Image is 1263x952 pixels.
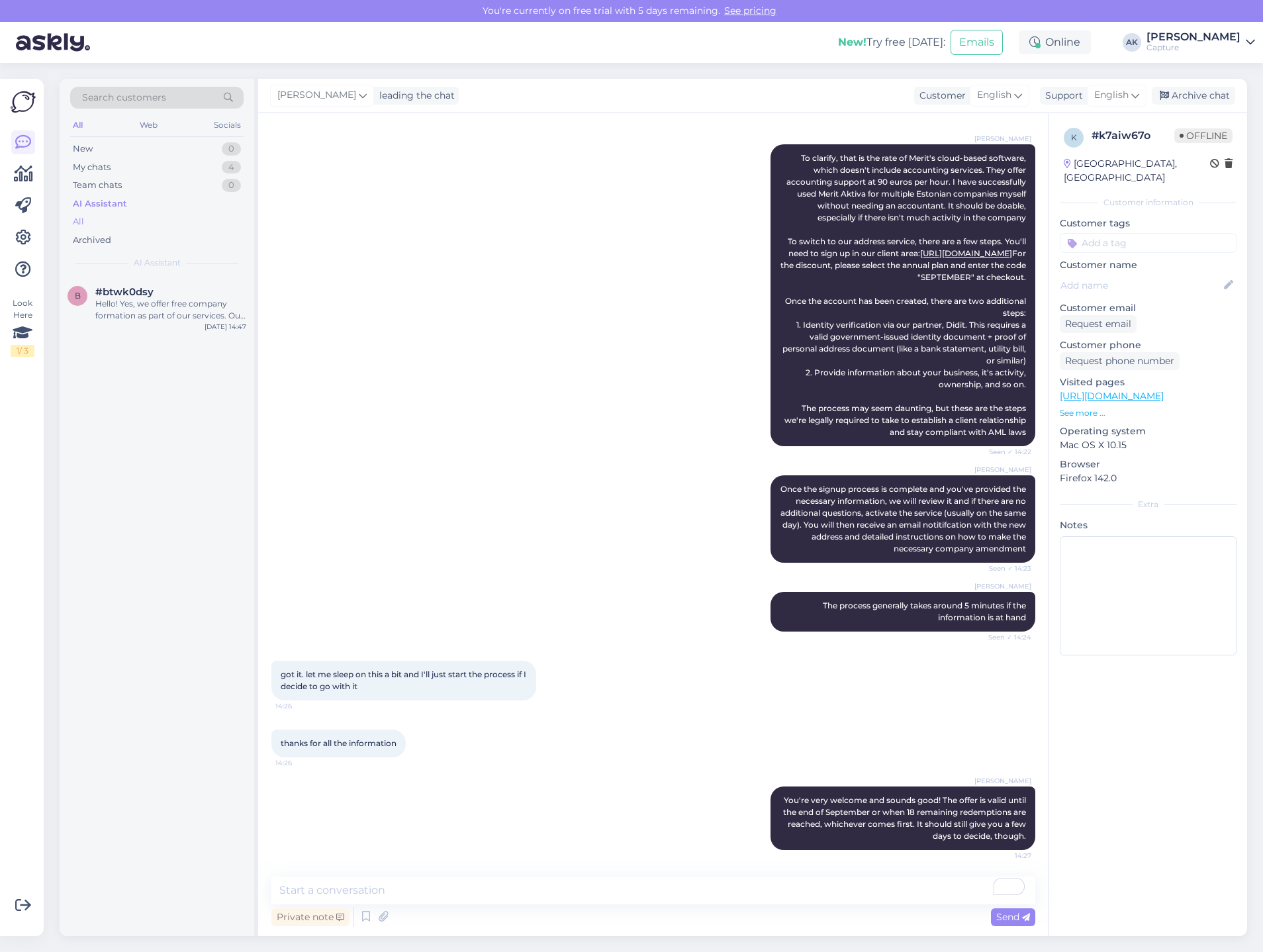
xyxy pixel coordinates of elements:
div: Customer information [1060,197,1237,209]
div: [GEOGRAPHIC_DATA], [GEOGRAPHIC_DATA] [1064,157,1210,185]
span: k [1071,132,1077,142]
div: Try free [DATE]: [838,34,945,50]
span: [PERSON_NAME] [277,88,356,103]
a: [URL][DOMAIN_NAME] [920,248,1012,258]
span: got it. let me sleep on this a bit and I'll just start the process if I decide to go with it [281,669,528,691]
div: Request phone number [1060,352,1180,370]
span: Seen ✓ 14:22 [982,447,1031,457]
p: Customer name [1060,258,1237,272]
span: 14:26 [275,701,325,711]
div: AI Assistant [73,197,127,211]
div: Support [1040,89,1083,103]
div: Request email [1060,315,1137,333]
span: Search customers [82,91,166,105]
span: The process generally takes around 5 minutes if the information is at hand [823,600,1028,622]
p: Visited pages [1060,375,1237,389]
div: All [73,215,84,228]
div: 4 [222,161,241,174]
div: # k7aiw67o [1092,128,1174,144]
input: Add a tag [1060,233,1237,253]
span: [PERSON_NAME] [974,581,1031,591]
div: All [70,117,85,134]
div: Extra [1060,499,1237,510]
p: Customer phone [1060,338,1237,352]
div: [PERSON_NAME] [1146,32,1240,42]
span: 14:26 [275,758,325,768]
div: 1 / 3 [11,345,34,357]
p: Firefox 142.0 [1060,471,1237,485]
div: Archive chat [1152,87,1235,105]
span: Seen ✓ 14:23 [982,563,1031,573]
span: [PERSON_NAME] [974,776,1031,786]
div: Look Here [11,297,34,357]
div: AK [1123,33,1141,52]
p: Customer tags [1060,216,1237,230]
span: 14:27 [982,851,1031,861]
a: [URL][DOMAIN_NAME] [1060,390,1164,402]
p: Customer email [1060,301,1237,315]
span: #btwk0dsy [95,286,154,298]
div: Archived [73,234,111,247]
div: My chats [73,161,111,174]
div: [DATE] 14:47 [205,322,246,332]
a: [PERSON_NAME]Capture [1146,32,1255,53]
button: Emails [951,30,1003,55]
span: To clarify, that is the rate of Merit's cloud-based software, which doesn't include accounting se... [780,153,1028,437]
div: 0 [222,142,241,156]
div: Capture [1146,42,1240,53]
div: Team chats [73,179,122,192]
div: leading the chat [374,89,455,103]
a: See pricing [720,5,780,17]
span: Once the signup process is complete and you've provided the necessary information, we will review... [780,484,1028,553]
span: English [977,88,1011,103]
b: New! [838,36,866,48]
img: Askly Logo [11,89,36,115]
div: New [73,142,93,156]
p: Browser [1060,457,1237,471]
input: Add name [1060,278,1221,293]
span: You're very welcome and sounds good! The offer is valid until the end of September or when 18 rem... [783,795,1028,841]
span: [PERSON_NAME] [974,134,1031,144]
div: Online [1019,30,1091,54]
span: b [75,291,81,301]
div: 0 [222,179,241,192]
span: Offline [1174,128,1233,143]
div: Customer [914,89,966,103]
span: AI Assistant [134,257,181,269]
div: Private note [271,908,350,926]
textarea: To enrich screen reader interactions, please activate Accessibility in Grammarly extension settings [271,877,1035,904]
p: Notes [1060,518,1237,532]
span: thanks for all the information [281,738,397,748]
span: [PERSON_NAME] [974,465,1031,475]
span: English [1094,88,1129,103]
span: Seen ✓ 14:24 [982,632,1031,642]
p: Mac OS X 10.15 [1060,438,1237,452]
p: See more ... [1060,407,1237,419]
div: Socials [211,117,244,134]
span: Send [996,911,1030,923]
p: Operating system [1060,424,1237,438]
div: Hello! Yes, we offer free company formation as part of our services. Our virtual business address... [95,298,246,322]
div: Web [137,117,160,134]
